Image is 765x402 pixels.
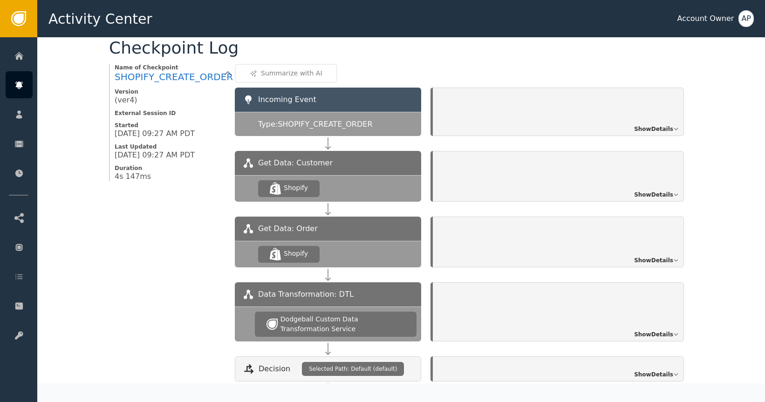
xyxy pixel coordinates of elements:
span: Activity Center [48,8,152,29]
span: External Session ID [115,109,225,117]
span: Name of Checkpoint [115,64,225,71]
span: [DATE] 09:27 AM PDT [115,150,195,160]
span: 4s 147ms [115,172,151,181]
span: Duration [115,164,225,172]
span: Incoming Event [258,95,316,104]
button: AP [738,10,754,27]
span: Show Details [634,256,673,265]
span: Data Transformation: DTL [258,289,354,300]
span: Show Details [634,125,673,133]
span: Decision [259,363,290,375]
span: Selected Path: Default (default) [309,365,397,373]
a: SHOPIFY_CREATE_ORDER [115,71,225,83]
div: Shopify [284,183,308,193]
span: Show Details [634,330,673,339]
div: Shopify [284,249,308,259]
span: Show Details [634,191,673,199]
span: Version [115,88,225,95]
span: Get Data: Order [258,223,318,234]
div: Checkpoint Log [109,40,693,56]
span: Started [115,122,225,129]
div: Account Owner [677,13,734,24]
span: Show Details [634,370,673,379]
span: Type: SHOPIFY_CREATE_ORDER [258,119,373,130]
span: Last Updated [115,143,225,150]
span: SHOPIFY_CREATE_ORDER [115,71,233,82]
span: Get Data: Customer [258,157,333,169]
div: Dodgeball Custom Data Transformation Service [280,314,405,334]
span: (ver 4 ) [115,95,137,105]
span: [DATE] 09:27 AM PDT [115,129,195,138]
